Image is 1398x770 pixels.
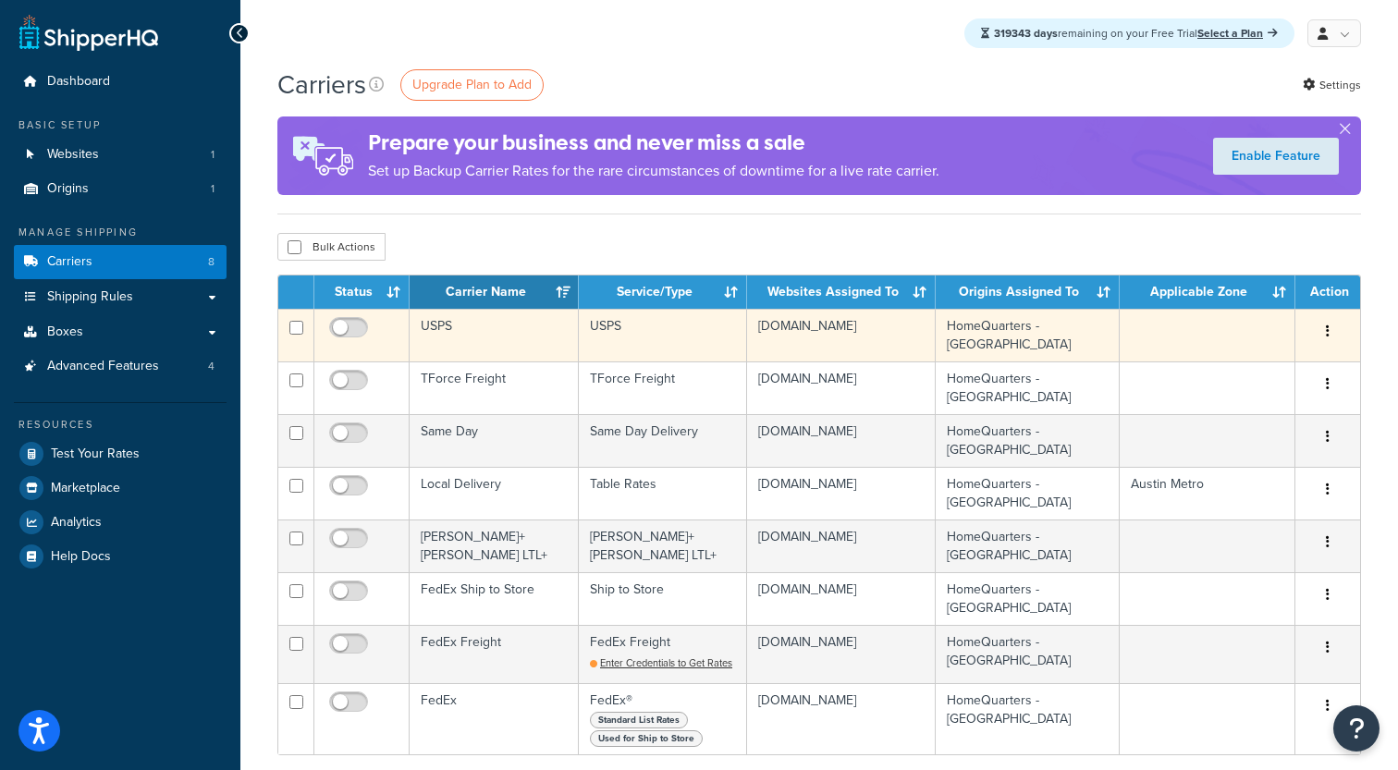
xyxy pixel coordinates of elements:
[368,158,939,184] p: Set up Backup Carrier Rates for the rare circumstances of downtime for a live rate carrier.
[14,471,227,505] a: Marketplace
[1295,275,1360,309] th: Action
[747,275,936,309] th: Websites Assigned To: activate to sort column ascending
[400,69,544,101] a: Upgrade Plan to Add
[936,625,1120,683] td: HomeQuarters - [GEOGRAPHIC_DATA]
[277,233,386,261] button: Bulk Actions
[747,414,936,467] td: [DOMAIN_NAME]
[747,467,936,519] td: [DOMAIN_NAME]
[14,138,227,172] a: Websites 1
[277,67,366,103] h1: Carriers
[47,74,110,90] span: Dashboard
[747,683,936,754] td: [DOMAIN_NAME]
[412,75,532,94] span: Upgrade Plan to Add
[1333,705,1380,752] button: Open Resource Center
[936,309,1120,361] td: HomeQuarters - [GEOGRAPHIC_DATA]
[14,172,227,206] a: Origins 1
[747,361,936,414] td: [DOMAIN_NAME]
[14,280,227,314] a: Shipping Rules
[47,359,159,374] span: Advanced Features
[1120,467,1295,519] td: Austin Metro
[14,540,227,573] a: Help Docs
[1303,72,1361,98] a: Settings
[14,349,227,384] a: Advanced Features 4
[410,275,579,309] th: Carrier Name: activate to sort column ascending
[14,65,227,99] a: Dashboard
[964,18,1294,48] div: remaining on your Free Trial
[579,309,747,361] td: USPS
[277,116,368,195] img: ad-rules-rateshop-fe6ec290ccb7230408bd80ed9643f0289d75e0ffd9eb532fc0e269fcd187b520.png
[747,572,936,625] td: [DOMAIN_NAME]
[936,361,1120,414] td: HomeQuarters - [GEOGRAPHIC_DATA]
[579,683,747,754] td: FedEx®
[14,437,227,471] a: Test Your Rates
[747,625,936,683] td: [DOMAIN_NAME]
[579,519,747,572] td: [PERSON_NAME]+[PERSON_NAME] LTL+
[936,467,1120,519] td: HomeQuarters - [GEOGRAPHIC_DATA]
[51,446,140,462] span: Test Your Rates
[410,361,579,414] td: TForce Freight
[410,519,579,572] td: [PERSON_NAME]+[PERSON_NAME] LTL+
[747,519,936,572] td: [DOMAIN_NAME]
[579,275,747,309] th: Service/Type: activate to sort column ascending
[51,549,111,565] span: Help Docs
[590,730,703,747] span: Used for Ship to Store
[579,414,747,467] td: Same Day Delivery
[51,515,102,531] span: Analytics
[1213,138,1339,175] a: Enable Feature
[590,712,688,728] span: Standard List Rates
[14,349,227,384] li: Advanced Features
[1120,275,1295,309] th: Applicable Zone: activate to sort column ascending
[410,309,579,361] td: USPS
[579,467,747,519] td: Table Rates
[19,14,158,51] a: ShipperHQ Home
[14,138,227,172] li: Websites
[1197,25,1278,42] a: Select a Plan
[47,147,99,163] span: Websites
[14,506,227,539] a: Analytics
[14,117,227,133] div: Basic Setup
[14,245,227,279] li: Carriers
[14,315,227,349] a: Boxes
[14,417,227,433] div: Resources
[600,655,732,670] span: Enter Credentials to Get Rates
[410,683,579,754] td: FedEx
[590,655,732,670] a: Enter Credentials to Get Rates
[936,275,1120,309] th: Origins Assigned To: activate to sort column ascending
[936,519,1120,572] td: HomeQuarters - [GEOGRAPHIC_DATA]
[410,467,579,519] td: Local Delivery
[579,625,747,683] td: FedEx Freight
[747,309,936,361] td: [DOMAIN_NAME]
[936,572,1120,625] td: HomeQuarters - [GEOGRAPHIC_DATA]
[14,172,227,206] li: Origins
[410,414,579,467] td: Same Day
[51,481,120,496] span: Marketplace
[208,359,215,374] span: 4
[579,572,747,625] td: Ship to Store
[47,181,89,197] span: Origins
[410,625,579,683] td: FedEx Freight
[936,683,1120,754] td: HomeQuarters - [GEOGRAPHIC_DATA]
[994,25,1058,42] strong: 319343 days
[936,414,1120,467] td: HomeQuarters - [GEOGRAPHIC_DATA]
[368,128,939,158] h4: Prepare your business and never miss a sale
[14,245,227,279] a: Carriers 8
[208,254,215,270] span: 8
[47,324,83,340] span: Boxes
[14,225,227,240] div: Manage Shipping
[211,147,215,163] span: 1
[410,572,579,625] td: FedEx Ship to Store
[47,254,92,270] span: Carriers
[211,181,215,197] span: 1
[579,361,747,414] td: TForce Freight
[47,289,133,305] span: Shipping Rules
[314,275,410,309] th: Status: activate to sort column ascending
